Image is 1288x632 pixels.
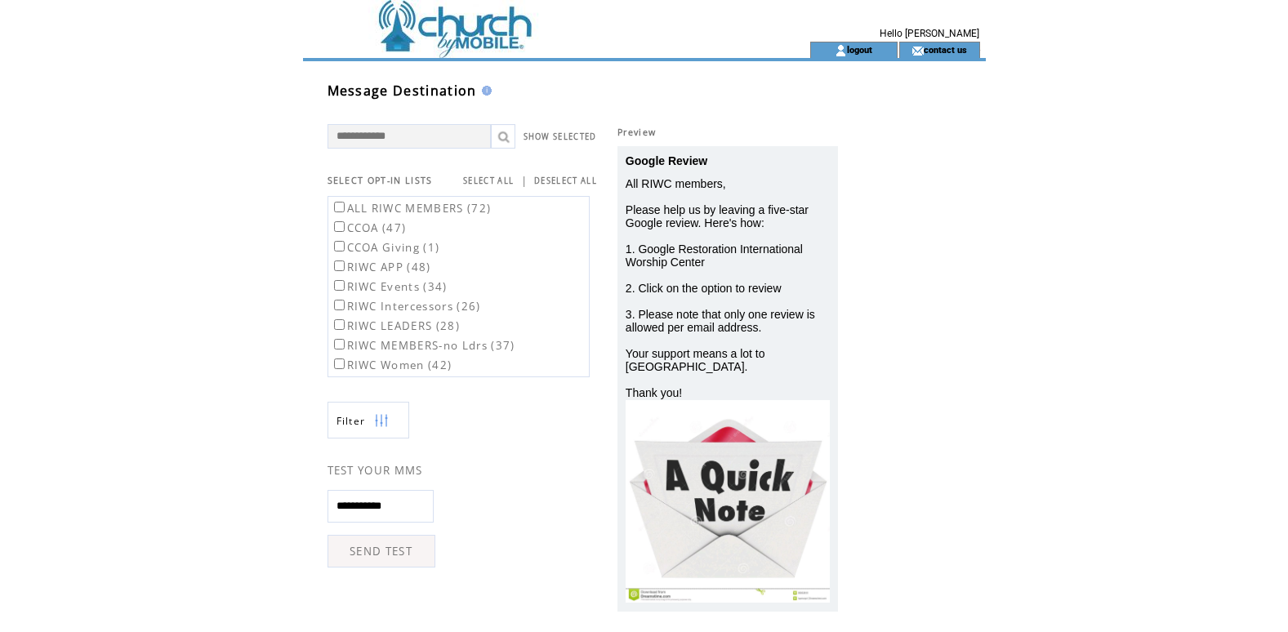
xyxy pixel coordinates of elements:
label: CCOA Giving (1) [331,240,440,255]
img: filters.png [374,403,389,439]
label: RIWC Events (34) [331,279,448,294]
a: Filter [328,402,409,438]
img: account_icon.gif [835,44,847,57]
span: Show filters [336,414,366,428]
span: Hello [PERSON_NAME] [880,28,979,39]
input: ALL RIWC MEMBERS (72) [334,202,345,212]
img: contact_us_icon.gif [911,44,924,57]
a: DESELECT ALL [534,176,597,186]
span: Google Review [626,154,707,167]
label: RIWC MEMBERS-no Ldrs (37) [331,338,515,353]
input: RIWC LEADERS (28) [334,319,345,330]
input: RIWC Women (42) [334,358,345,369]
input: RIWC MEMBERS-no Ldrs (37) [334,339,345,349]
span: All RIWC members, Please help us by leaving a five-star Google review. Here's how: 1. Google Rest... [626,177,815,399]
a: SEND TEST [328,535,435,567]
a: SELECT ALL [463,176,514,186]
label: RIWC LEADERS (28) [331,318,461,333]
label: RIWC Intercessors (26) [331,299,481,314]
span: Message Destination [328,82,477,100]
input: CCOA (47) [334,221,345,232]
input: RIWC APP (48) [334,260,345,271]
label: RIWC APP (48) [331,260,431,274]
span: Preview [617,127,656,138]
span: TEST YOUR MMS [328,463,423,478]
label: RIWC Women (42) [331,358,452,372]
span: SELECT OPT-IN LISTS [328,175,433,186]
label: ALL RIWC MEMBERS (72) [331,201,492,216]
img: help.gif [477,86,492,96]
label: CCOA (47) [331,220,407,235]
span: | [521,173,528,188]
input: RIWC Events (34) [334,280,345,291]
input: CCOA Giving (1) [334,241,345,251]
a: SHOW SELECTED [524,131,597,142]
a: logout [847,44,872,55]
input: RIWC Intercessors (26) [334,300,345,310]
a: contact us [924,44,967,55]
